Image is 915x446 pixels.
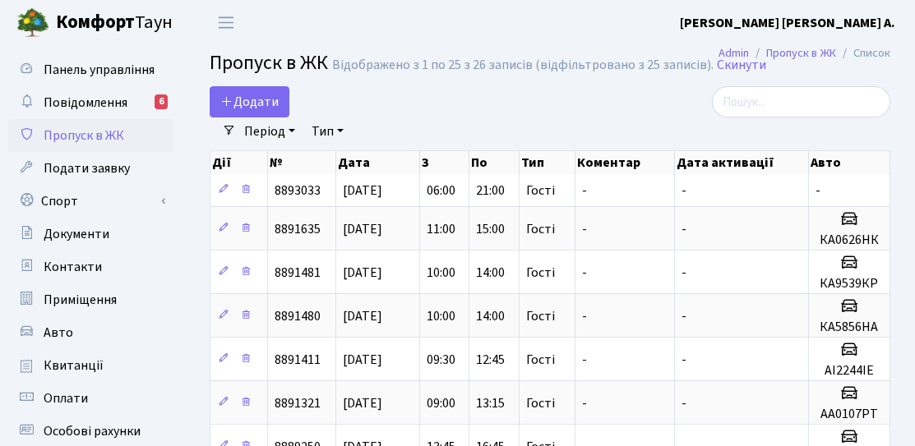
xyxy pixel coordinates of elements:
th: Дії [210,151,268,174]
span: [DATE] [343,264,382,282]
span: - [582,264,587,282]
h5: КА0626НК [816,232,883,248]
h5: КА9539КР [816,276,883,292]
span: - [682,394,686,412]
nav: breadcrumb [694,36,915,71]
span: Гості [526,397,555,410]
span: - [582,220,587,238]
h5: АА0107РТ [816,407,883,422]
a: Квитанції [8,349,173,382]
b: Комфорт [56,9,135,35]
li: Список [836,44,890,62]
th: По [469,151,519,174]
span: Гості [526,310,555,323]
a: Admin [719,44,749,62]
span: 14:00 [476,307,505,325]
span: - [682,264,686,282]
span: - [582,307,587,325]
a: Приміщення [8,283,173,316]
button: Переключити навігацію [206,9,247,36]
a: Повідомлення6 [8,86,173,119]
span: Панель управління [44,61,155,79]
span: Додати [220,93,279,111]
a: Тип [305,117,350,145]
span: Подати заявку [44,159,130,177]
span: Таун [56,9,173,37]
span: 8893033 [275,182,321,200]
span: Гості [526,184,555,197]
a: Панель управління [8,53,173,86]
a: Пропуск в ЖК [8,119,173,152]
th: Авто [809,151,890,174]
span: - [682,220,686,238]
span: Документи [44,225,109,243]
th: Тип [520,151,576,174]
span: Гості [526,266,555,279]
span: [DATE] [343,394,382,412]
a: Контакти [8,251,173,283]
th: Дата [336,151,420,174]
span: - [682,307,686,325]
span: [DATE] [343,351,382,369]
a: Пропуск в ЖК [766,44,836,62]
span: 09:30 [427,351,455,369]
a: Подати заявку [8,152,173,185]
span: - [582,182,587,200]
span: 10:00 [427,264,455,282]
a: Період [238,117,302,145]
a: [PERSON_NAME] [PERSON_NAME] А. [680,13,895,33]
b: [PERSON_NAME] [PERSON_NAME] А. [680,14,895,32]
span: Особові рахунки [44,422,141,440]
span: 8891411 [275,351,321,369]
span: Авто [44,324,73,342]
th: З [420,151,469,174]
span: 10:00 [427,307,455,325]
span: 21:00 [476,182,505,200]
span: Квитанції [44,356,104,375]
span: 8891321 [275,394,321,412]
div: Відображено з 1 по 25 з 26 записів (відфільтровано з 25 записів). [332,57,714,73]
span: - [582,351,587,369]
th: № [268,151,336,174]
span: [DATE] [343,307,382,325]
span: Приміщення [44,291,117,309]
a: Спорт [8,185,173,218]
div: 6 [155,94,168,109]
span: - [582,394,587,412]
span: - [682,351,686,369]
th: Коментар [575,151,675,174]
span: 14:00 [476,264,505,282]
a: Додати [210,86,289,117]
span: Пропуск в ЖК [44,126,124,145]
span: [DATE] [343,182,382,200]
span: 13:15 [476,394,505,412]
span: - [682,182,686,200]
span: 8891480 [275,307,321,325]
th: Дата активації [675,151,809,174]
span: [DATE] [343,220,382,238]
span: 12:45 [476,351,505,369]
span: 09:00 [427,394,455,412]
a: Авто [8,316,173,349]
span: Контакти [44,258,102,276]
img: logo.png [16,7,49,39]
span: Оплати [44,389,88,407]
h5: КА5856НА [816,320,883,335]
a: Документи [8,218,173,251]
span: Повідомлення [44,94,127,112]
span: Пропуск в ЖК [210,48,328,77]
input: Пошук... [712,86,890,117]
span: Гості [526,353,555,366]
span: 8891635 [275,220,321,238]
span: 11:00 [427,220,455,238]
a: Скинути [717,57,766,73]
span: - [816,182,820,200]
a: Оплати [8,382,173,415]
span: 15:00 [476,220,505,238]
span: 8891481 [275,264,321,282]
span: 06:00 [427,182,455,200]
span: Гості [526,223,555,236]
h5: АІ2244ІЕ [816,363,883,379]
